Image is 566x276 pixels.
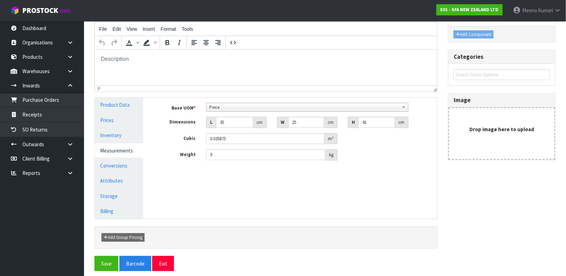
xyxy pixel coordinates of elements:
label: Dimensions [154,117,201,126]
a: Measurements [95,143,143,158]
button: Bold [161,37,173,49]
strong: S01 - SFA NEW ZEALAND LTD [440,7,499,13]
h3: Categories [454,54,550,60]
span: Kumari [538,7,553,14]
button: Add Component [454,30,494,39]
img: cube-alt.png [11,6,19,15]
a: Inventory [95,128,143,142]
button: Align right [212,37,224,49]
strong: Drop image here to upload [469,126,534,133]
button: Barcode [119,256,151,271]
div: Text color [123,37,141,49]
button: Align left [188,37,200,49]
h3: Image [454,97,550,104]
button: Source code [227,37,239,49]
input: Length [216,117,253,128]
div: cm [395,117,408,128]
span: View [127,26,137,32]
button: Save [95,256,118,271]
strong: L [210,119,212,125]
input: Cubic [206,133,324,144]
div: cm [253,117,267,128]
strong: W [281,119,285,125]
label: Weight [154,149,201,158]
a: S01 - SFA NEW ZEALAND LTD [436,4,503,15]
a: Product Data [95,98,143,112]
label: Cubic [154,133,201,142]
button: Undo [96,37,108,49]
div: m³ [324,133,337,144]
span: Piece [209,103,399,112]
div: Resize [432,86,438,92]
a: Attributes [95,174,143,188]
strong: H [352,119,355,125]
button: Align center [200,37,212,49]
iframe: Rich Text Area. Press ALT-0 for help. [95,50,437,85]
label: Base UOM [154,103,201,112]
div: Background color [141,37,158,49]
div: kg [326,149,337,161]
input: Weight [206,149,326,160]
a: Billing [95,204,143,218]
small: WMS [60,8,70,14]
span: ProStock [22,6,58,15]
button: Italic [173,37,185,49]
button: Add Group Pricing [102,233,145,242]
span: Format [161,26,176,32]
a: Prices [95,113,143,127]
input: Width [288,117,324,128]
div: p [98,86,100,91]
span: Meena [522,7,537,14]
a: Conversions [95,158,143,173]
span: Insert [143,26,155,32]
button: Exit [152,256,174,271]
div: cm [324,117,337,128]
button: Redo [108,37,120,49]
span: File [99,26,107,32]
input: Height [358,117,395,128]
a: Storage [95,189,143,203]
span: Tools [182,26,193,32]
span: Edit [113,26,121,32]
